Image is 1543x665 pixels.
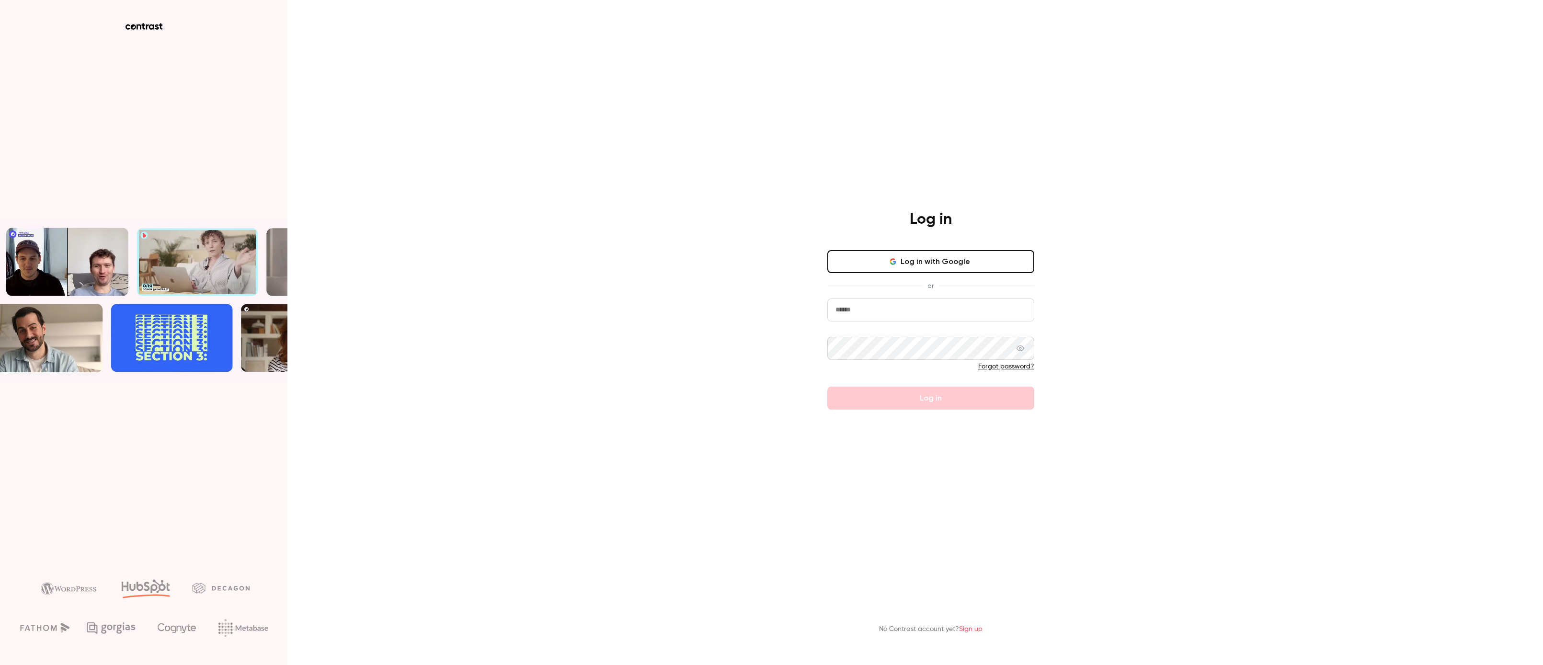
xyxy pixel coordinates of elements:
h4: Log in [910,210,952,229]
p: No Contrast account yet? [879,624,983,634]
span: or [923,281,938,291]
button: Log in with Google [827,250,1034,273]
a: Forgot password? [978,363,1034,370]
a: Sign up [959,626,983,632]
img: decagon [192,583,250,593]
